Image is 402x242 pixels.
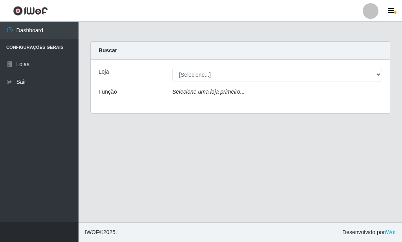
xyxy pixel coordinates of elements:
label: Função [99,88,117,96]
span: Desenvolvido por [342,228,396,236]
img: CoreUI Logo [13,6,48,16]
span: © 2025 . [85,228,117,236]
strong: Buscar [99,47,117,54]
i: Selecione uma loja primeiro... [172,89,245,95]
label: Loja [99,68,109,76]
span: IWOF [85,229,99,235]
a: iWof [385,229,396,235]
